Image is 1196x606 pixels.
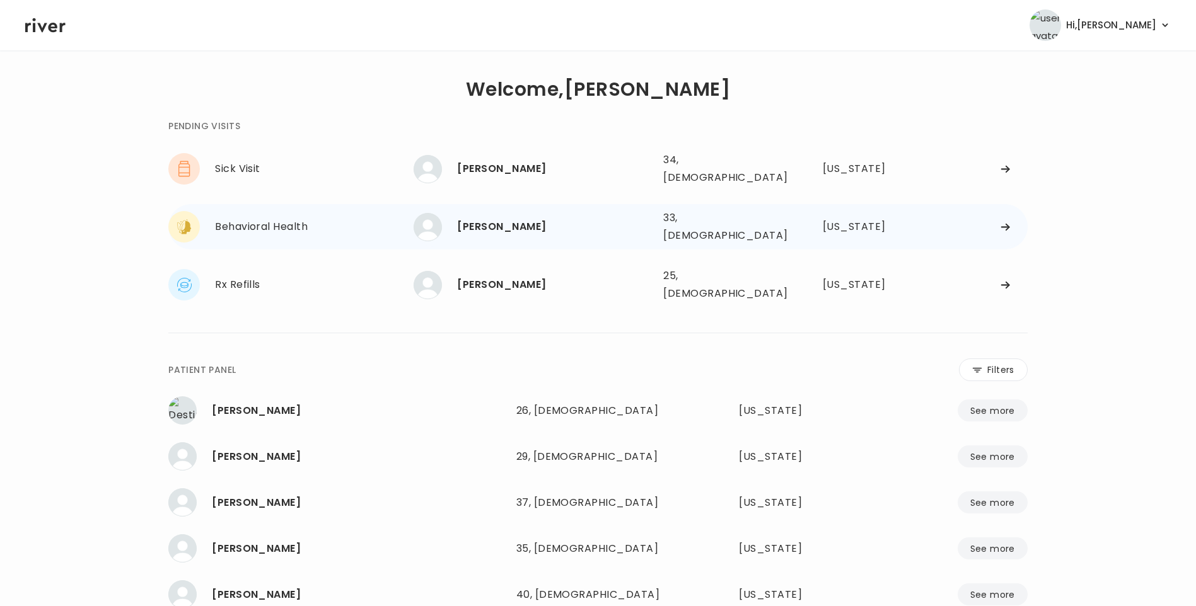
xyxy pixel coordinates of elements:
[823,160,903,178] div: Texas
[958,583,1028,605] button: See more
[168,118,240,134] div: PENDING VISITS
[168,534,197,563] img: AMBER WIPPERMAN
[958,537,1028,559] button: See more
[212,494,506,512] div: Jonathon Tucker
[663,209,778,244] div: 33, [DEMOGRAPHIC_DATA]
[516,402,680,420] div: 26, [DEMOGRAPHIC_DATA]
[959,358,1028,381] button: Filters
[457,160,653,178] div: Viktoria Moore
[212,540,506,557] div: AMBER WIPPERMAN
[215,276,414,294] div: Rx Refills
[958,399,1028,421] button: See more
[739,586,854,603] div: Alabama
[516,586,680,603] div: 40, [DEMOGRAPHIC_DATA]
[1066,16,1156,34] span: Hi, [PERSON_NAME]
[663,267,778,302] div: 25, [DEMOGRAPHIC_DATA]
[958,445,1028,467] button: See more
[516,494,680,512] div: 37, [DEMOGRAPHIC_DATA]
[1030,9,1061,41] img: user avatar
[516,540,680,557] div: 35, [DEMOGRAPHIC_DATA]
[212,448,506,466] div: Brianna Barrios
[168,362,236,377] div: PATIENT PANEL
[516,448,680,466] div: 29, [DEMOGRAPHIC_DATA]
[414,213,442,241] img: Danielle Cabot
[168,396,197,425] img: Destiny Ford
[215,160,414,178] div: Sick Visit
[168,442,197,471] img: Brianna Barrios
[414,155,442,183] img: Viktoria Moore
[466,81,730,98] h1: Welcome, [PERSON_NAME]
[739,402,854,420] div: Florida
[739,448,854,466] div: Texas
[663,151,778,186] div: 34, [DEMOGRAPHIC_DATA]
[823,276,903,294] div: Tennessee
[1030,9,1171,41] button: user avatarHi,[PERSON_NAME]
[212,586,506,603] div: LAUREN RODRIGUEZ
[457,276,653,294] div: JADE BRYANT
[958,491,1028,513] button: See more
[823,218,903,236] div: Ohio
[168,488,197,517] img: Jonathon Tucker
[457,218,653,236] div: Danielle Cabot
[739,540,854,557] div: Texas
[212,402,506,420] div: Destiny Ford
[215,218,414,236] div: Behavioral Health
[739,494,854,512] div: Georgia
[414,271,442,299] img: JADE BRYANT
